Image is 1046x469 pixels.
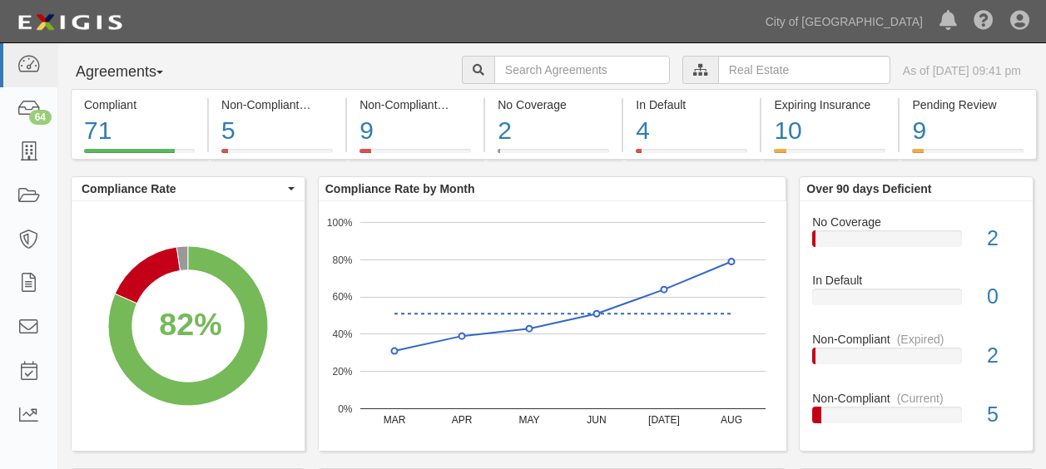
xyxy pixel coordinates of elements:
[974,400,1033,430] div: 5
[812,272,1020,331] a: In Default0
[71,56,196,89] button: Agreements
[325,182,475,195] b: Compliance Rate by Month
[774,96,885,113] div: Expiring Insurance
[209,149,345,162] a: Non-Compliant(Current)5
[903,62,1021,79] div: As of [DATE] 09:41 pm
[485,149,622,162] a: No Coverage2
[84,113,195,149] div: 71
[332,291,352,303] text: 60%
[812,331,1020,390] a: Non-Compliant(Expired)2
[974,341,1033,371] div: 2
[800,272,1033,289] div: In Default
[451,414,472,426] text: APR
[721,414,742,426] text: AUG
[912,96,1023,113] div: Pending Review
[359,96,471,113] div: Non-Compliant (Expired)
[444,96,492,113] div: (Expired)
[221,96,333,113] div: Non-Compliant (Current)
[774,113,885,149] div: 10
[72,201,305,451] svg: A chart.
[305,96,352,113] div: (Current)
[159,303,221,348] div: 82%
[338,402,353,414] text: 0%
[29,110,52,125] div: 64
[82,180,284,197] span: Compliance Rate
[494,56,670,84] input: Search Agreements
[897,331,944,348] div: (Expired)
[800,390,1033,407] div: Non-Compliant
[761,149,898,162] a: Expiring Insurance10
[518,414,539,426] text: MAY
[327,216,353,228] text: 100%
[12,7,127,37] img: logo-5460c22ac91f19d4615b14bd174203de0afe785f0fc80cf4dbbc73dc1793850b.png
[332,254,352,265] text: 80%
[806,182,931,195] b: Over 90 days Deficient
[221,113,333,149] div: 5
[587,414,606,426] text: JUN
[498,96,609,113] div: No Coverage
[72,177,305,200] button: Compliance Rate
[812,390,1020,437] a: Non-Compliant(Current)5
[800,331,1033,348] div: Non-Compliant
[71,149,207,162] a: Compliant71
[636,96,747,113] div: In Default
[974,224,1033,254] div: 2
[84,96,195,113] div: Compliant
[974,282,1033,312] div: 0
[718,56,890,84] input: Real Estate
[800,214,1033,230] div: No Coverage
[900,149,1036,162] a: Pending Review9
[912,113,1023,149] div: 9
[498,113,609,149] div: 2
[347,149,483,162] a: Non-Compliant(Expired)9
[359,113,471,149] div: 9
[319,201,786,451] svg: A chart.
[332,366,352,378] text: 20%
[974,12,994,32] i: Help Center - Complianz
[636,113,747,149] div: 4
[383,414,405,426] text: MAR
[332,328,352,340] text: 40%
[812,214,1020,273] a: No Coverage2
[623,149,760,162] a: In Default4
[757,5,931,38] a: City of [GEOGRAPHIC_DATA]
[648,414,680,426] text: [DATE]
[897,390,944,407] div: (Current)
